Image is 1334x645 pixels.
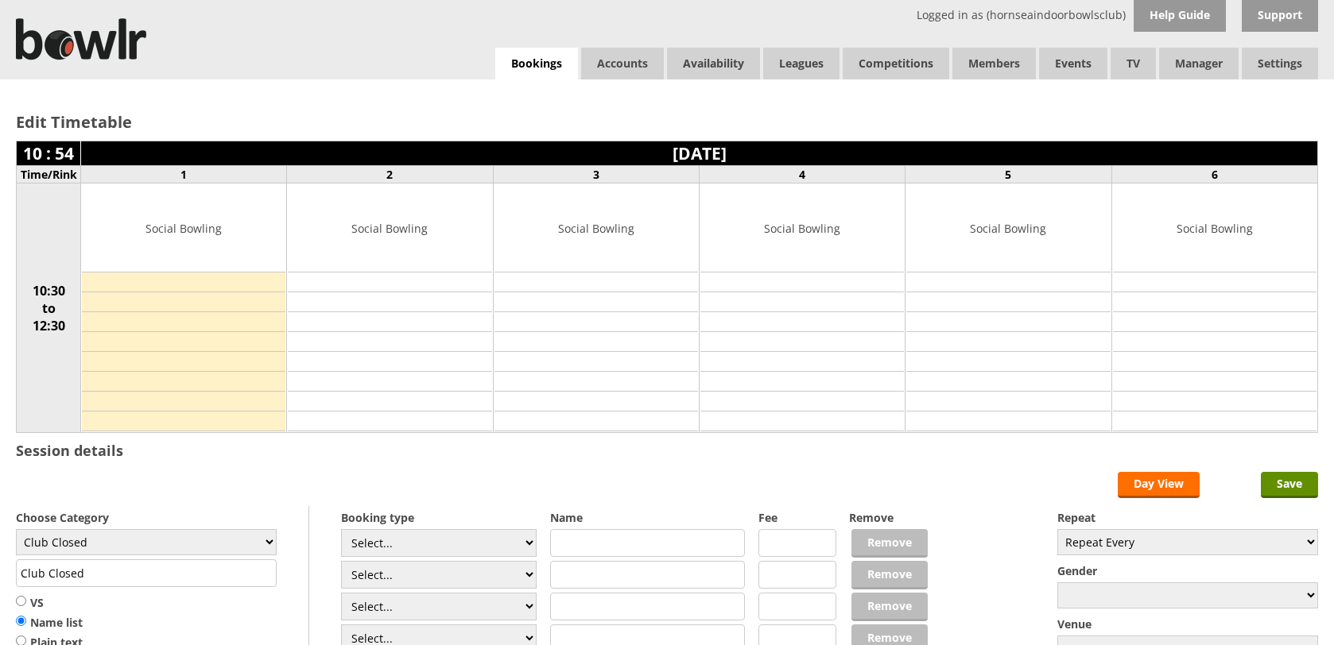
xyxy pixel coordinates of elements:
span: Settings [1242,48,1318,79]
td: 10 : 54 [17,141,81,166]
label: Gender [1057,563,1318,578]
input: VS [16,595,26,607]
td: 6 [1111,166,1317,183]
span: Accounts [581,48,664,79]
label: Remove [849,510,927,525]
td: [DATE] [81,141,1318,166]
span: Manager [1159,48,1239,79]
label: Venue [1057,616,1318,631]
label: Name list [16,615,83,631]
td: Time/Rink [17,166,81,183]
label: VS [16,595,83,611]
td: Social Bowling [906,184,1110,272]
td: Social Bowling [494,184,698,272]
td: 2 [287,166,493,183]
td: Social Bowling [288,184,491,272]
td: 4 [699,166,905,183]
a: Leagues [763,48,840,79]
label: Fee [758,510,836,525]
td: Social Bowling [700,184,904,272]
label: Booking type [341,510,537,525]
td: 10:30 to 12:30 [17,183,81,433]
input: Name list [16,615,26,627]
a: Events [1039,48,1107,79]
span: Members [952,48,1036,79]
h2: Edit Timetable [16,111,1318,133]
td: Social Bowling [82,184,285,272]
label: Repeat [1057,510,1318,525]
h3: Session details [16,441,123,460]
input: Title/Description [16,559,277,587]
td: Social Bowling [1113,184,1317,272]
td: 1 [81,166,287,183]
a: Availability [667,48,760,79]
label: Name [550,510,746,525]
a: Competitions [843,48,949,79]
label: Choose Category [16,510,277,525]
span: TV [1111,48,1156,79]
a: Bookings [495,48,578,80]
td: 5 [905,166,1111,183]
a: Day View [1118,472,1200,498]
input: Save [1261,472,1318,498]
td: 3 [493,166,699,183]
